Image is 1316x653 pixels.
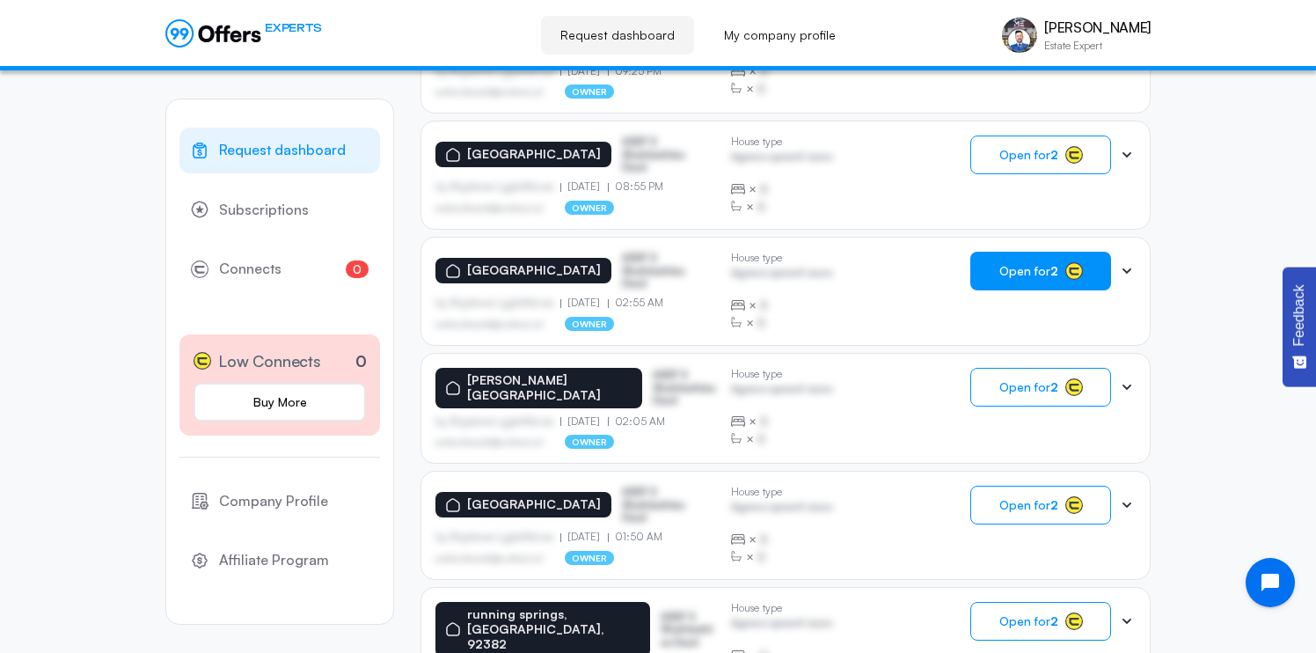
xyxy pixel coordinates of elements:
[731,80,832,98] div: ×
[219,258,281,281] span: Connects
[179,187,380,233] a: Subscriptions
[608,65,662,77] p: 09:25 PM
[346,260,369,278] span: 0
[731,501,832,517] p: Agrwsv qwervf oiuns
[1050,613,1058,628] strong: 2
[757,314,765,332] span: B
[731,368,832,380] p: House type
[1050,147,1058,162] strong: 2
[565,551,615,565] p: owner
[467,147,601,162] p: [GEOGRAPHIC_DATA]
[731,150,832,167] p: Agrwsv qwervf oiuns
[179,538,380,583] a: Affiliate Program
[622,136,710,173] p: ASDF S Sfasfdasfdas Dasd
[565,201,615,215] p: owner
[565,317,615,331] p: owner
[1044,19,1151,36] p: [PERSON_NAME]
[757,198,765,216] span: B
[218,349,321,374] span: Low Connects
[435,319,544,329] p: asdfasdfasasfd@asdfasd.asf
[560,297,608,309] p: [DATE]
[467,263,601,278] p: [GEOGRAPHIC_DATA]
[435,553,544,563] p: asdfasdfasasfd@asdfasd.asf
[731,430,832,448] div: ×
[355,349,367,373] p: 0
[435,202,544,213] p: asdfasdfasasfd@asdfasd.asf
[970,602,1111,641] button: Open for2
[179,128,380,173] a: Request dashboard
[467,497,601,512] p: [GEOGRAPHIC_DATA]
[219,549,329,572] span: Affiliate Program
[1050,379,1058,394] strong: 2
[608,531,663,543] p: 01:50 AM
[435,531,560,543] p: by Afgdsrwe Ljgjkdfsbvas
[179,479,380,525] a: Company Profile
[565,435,615,449] p: owner
[608,297,664,309] p: 02:55 AM
[731,136,832,148] p: House type
[467,607,640,651] p: running springs, [GEOGRAPHIC_DATA], 92382
[622,486,710,524] p: ASDF S Sfasfdasfdas Dasd
[757,548,765,566] span: B
[661,611,717,649] p: ASDF S Sfasfdasfdas Dasd
[731,383,832,400] p: Agrwsv qwervf oiuns
[999,264,1058,278] span: Open for
[731,252,832,264] p: House type
[1050,263,1058,278] strong: 2
[435,415,560,428] p: by Afgdsrwe Ljgjkdfsbvas
[999,614,1058,628] span: Open for
[970,252,1111,290] button: Open for2
[999,380,1058,394] span: Open for
[760,531,768,548] span: B
[999,498,1058,512] span: Open for
[757,80,765,98] span: B
[731,314,832,332] div: ×
[608,180,664,193] p: 08:55 PM
[165,19,321,48] a: EXPERTS
[760,62,768,80] span: B
[622,252,710,290] p: ASDF S Sfasfdasfdas Dasd
[731,180,832,198] div: ×
[731,297,832,314] div: ×
[970,486,1111,525] button: Open for2
[1044,40,1151,51] p: Estate Expert
[653,369,717,407] p: ASDF S Sfasfdasfdas Dasd
[760,180,768,198] span: B
[560,65,608,77] p: [DATE]
[435,437,544,447] p: asdfasdfasasfd@asdfasd.asf
[1291,284,1307,346] span: Feedback
[731,531,832,548] div: ×
[560,180,608,193] p: [DATE]
[731,198,832,216] div: ×
[731,62,832,80] div: ×
[1283,267,1316,386] button: Feedback - Show survey
[467,373,632,403] p: [PERSON_NAME][GEOGRAPHIC_DATA]
[757,430,765,448] span: B
[760,297,768,314] span: B
[265,19,321,36] span: EXPERTS
[731,602,832,614] p: House type
[435,86,544,97] p: asdfasdfasasfd@asdfasd.asf
[435,65,560,77] p: by Afgdsrwe Ljgjkdfsbvas
[608,415,666,428] p: 02:05 AM
[731,617,832,634] p: Agrwsv qwervf oiuns
[970,136,1111,174] button: Open for2
[1002,18,1037,53] img: Scott Gee
[970,368,1111,407] button: Open for2
[731,548,832,566] div: ×
[1050,497,1058,512] strong: 2
[705,16,855,55] a: My company profile
[560,531,608,543] p: [DATE]
[179,246,380,292] a: Connects0
[731,413,832,430] div: ×
[760,413,768,430] span: B
[731,486,832,498] p: House type
[565,84,615,99] p: owner
[560,415,608,428] p: [DATE]
[194,383,366,422] a: Buy More
[731,267,832,283] p: Agrwsv qwervf oiuns
[219,199,309,222] span: Subscriptions
[435,297,560,309] p: by Afgdsrwe Ljgjkdfsbvas
[219,139,346,162] span: Request dashboard
[541,16,694,55] a: Request dashboard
